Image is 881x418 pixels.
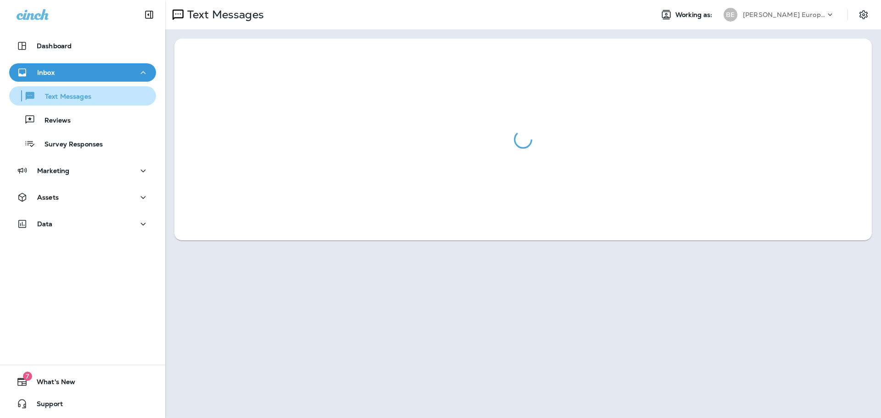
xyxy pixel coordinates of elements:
[9,162,156,180] button: Marketing
[9,215,156,233] button: Data
[9,188,156,206] button: Assets
[9,37,156,55] button: Dashboard
[37,42,72,50] p: Dashboard
[37,220,53,228] p: Data
[37,167,69,174] p: Marketing
[37,69,55,76] p: Inbox
[9,395,156,413] button: Support
[9,110,156,129] button: Reviews
[9,86,156,106] button: Text Messages
[35,117,71,125] p: Reviews
[855,6,872,23] button: Settings
[9,134,156,153] button: Survey Responses
[743,11,825,18] p: [PERSON_NAME] European Autoworks
[37,194,59,201] p: Assets
[35,140,103,149] p: Survey Responses
[9,373,156,391] button: 7What's New
[36,93,91,101] p: Text Messages
[28,378,75,389] span: What's New
[23,372,32,381] span: 7
[28,400,63,411] span: Support
[136,6,162,24] button: Collapse Sidebar
[675,11,714,19] span: Working as:
[724,8,737,22] div: BE
[184,8,264,22] p: Text Messages
[9,63,156,82] button: Inbox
